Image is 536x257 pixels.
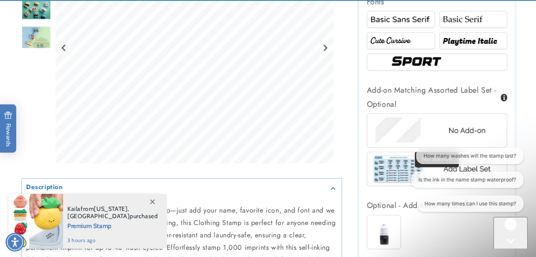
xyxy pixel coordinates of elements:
img: Radio button [368,35,434,47]
summary: Description [22,178,342,198]
button: Next slide [319,42,331,53]
div: Go to slide 5 [21,26,51,55]
img: Radio button [368,14,434,25]
span: from , purchased [67,205,158,220]
span: Rewards [4,111,12,147]
img: Add Label Set [371,152,504,185]
span: 3 hours ago [67,237,158,244]
span: [US_STATE] [94,205,127,213]
iframe: Gorgias live chat messenger [493,217,527,248]
div: Optional - Additional Ink Bottle [367,199,507,212]
img: Radio button [440,35,506,47]
iframe: Sign Up via Text for Offers [7,189,108,214]
div: Add-on Matching Assorted Label Set - Optional [367,83,507,111]
img: Radio button [440,14,506,25]
img: No Add-on [371,114,504,147]
iframe: Gorgias live chat conversation starters [406,148,527,219]
span: [GEOGRAPHIC_DATA] [67,212,130,220]
span: Premium Stamp [67,220,158,231]
img: Radio button [388,54,486,70]
div: Accessibility Menu [6,233,24,251]
img: null [21,26,51,55]
img: Ink Bottle [367,215,400,248]
button: Previous slide [58,42,70,53]
h2: Description [26,183,63,191]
